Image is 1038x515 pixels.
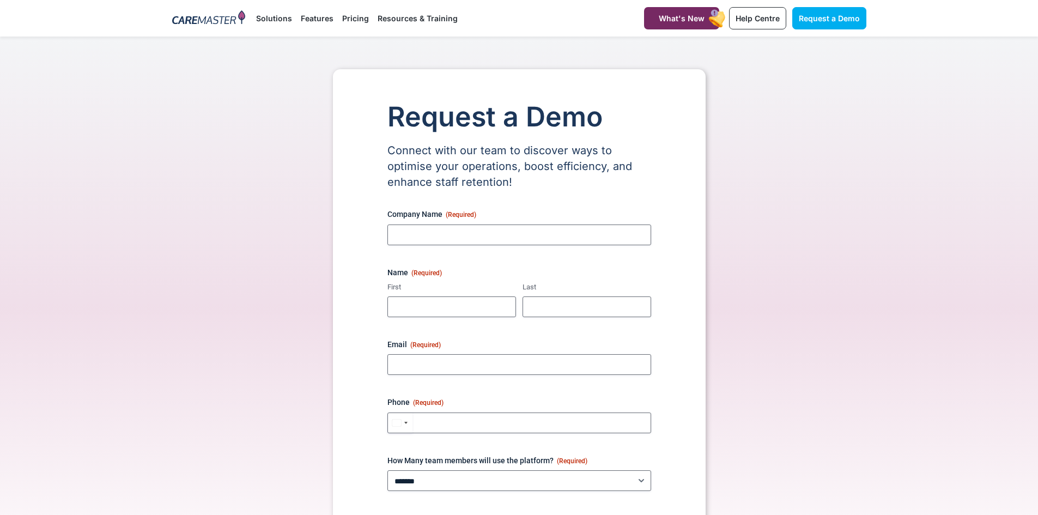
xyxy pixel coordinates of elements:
[387,267,442,278] legend: Name
[644,7,719,29] a: What's New
[659,14,705,23] span: What's New
[557,457,587,465] span: (Required)
[446,211,476,219] span: (Required)
[411,269,442,277] span: (Required)
[799,14,860,23] span: Request a Demo
[792,7,866,29] a: Request a Demo
[387,397,651,408] label: Phone
[387,282,516,293] label: First
[413,399,444,407] span: (Required)
[172,10,246,27] img: CareMaster Logo
[388,413,412,433] button: Selected country
[523,282,651,293] label: Last
[387,143,651,190] p: Connect with our team to discover ways to optimise your operations, boost efficiency, and enhance...
[387,209,651,220] label: Company Name
[387,339,651,350] label: Email
[736,14,780,23] span: Help Centre
[729,7,786,29] a: Help Centre
[387,455,651,466] label: How Many team members will use the platform?
[387,102,651,132] h1: Request a Demo
[410,341,441,349] span: (Required)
